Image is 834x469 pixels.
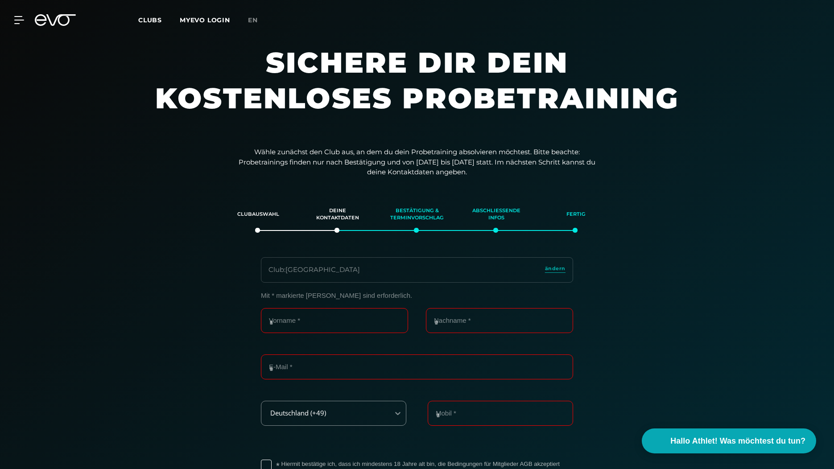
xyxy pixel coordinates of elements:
span: Hallo Athlet! Was möchtest du tun? [670,435,805,447]
button: Hallo Athlet! Was möchtest du tun? [642,428,816,453]
div: Club : [GEOGRAPHIC_DATA] [268,265,360,275]
div: Deutschland (+49) [262,409,383,417]
p: Mit * markierte [PERSON_NAME] sind erforderlich. [261,292,573,299]
span: Clubs [138,16,162,24]
div: Abschließende Infos [468,202,525,226]
div: Deine Kontaktdaten [309,202,366,226]
p: Wähle zunächst den Club aus, an dem du dein Probetraining absolvieren möchtest. Bitte beachte: Pr... [239,147,595,177]
span: en [248,16,258,24]
a: Clubs [138,16,180,24]
span: ändern [545,265,566,272]
div: Bestätigung & Terminvorschlag [388,202,446,226]
a: en [248,15,268,25]
div: Clubauswahl [230,202,287,226]
h1: Sichere dir dein kostenloses Probetraining [149,45,685,134]
div: Fertig [547,202,604,226]
a: ändern [545,265,566,275]
a: MYEVO LOGIN [180,16,230,24]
